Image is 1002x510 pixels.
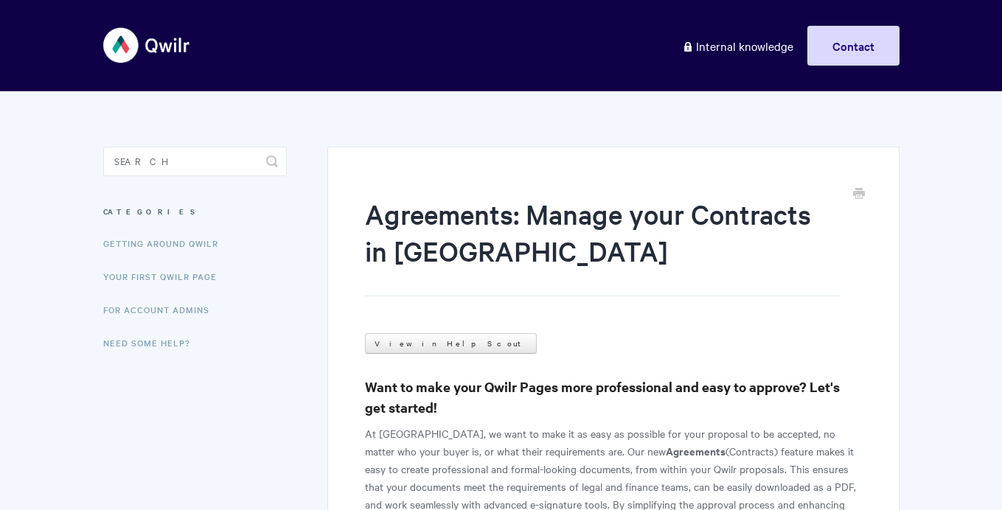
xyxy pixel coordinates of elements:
[103,18,191,73] img: Qwilr Help Center
[103,228,229,258] a: Getting Around Qwilr
[103,295,220,324] a: For Account Admins
[365,333,537,354] a: View in Help Scout
[103,328,201,357] a: Need Some Help?
[807,26,900,66] a: Contact
[103,147,287,176] input: Search
[365,195,839,296] h1: Agreements: Manage your Contracts in [GEOGRAPHIC_DATA]
[365,377,861,418] h3: Want to make your Qwilr Pages more professional and easy to approve? Let's get started!
[103,198,287,225] h3: Categories
[103,262,228,291] a: Your First Qwilr Page
[671,26,804,66] a: Internal knowledge
[666,443,726,458] b: Agreements
[853,186,865,203] a: Print this Article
